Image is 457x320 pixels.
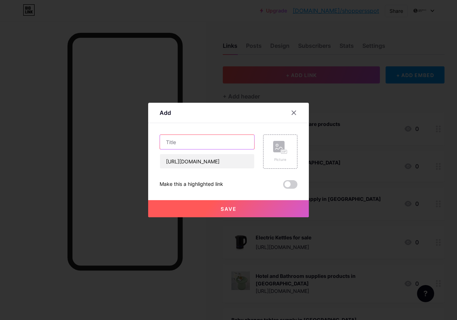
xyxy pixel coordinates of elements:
button: Save [148,200,309,217]
span: Save [221,206,237,212]
div: Picture [273,157,287,162]
div: Add [160,108,171,117]
input: URL [160,154,254,168]
div: Make this a highlighted link [160,180,223,189]
input: Title [160,135,254,149]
